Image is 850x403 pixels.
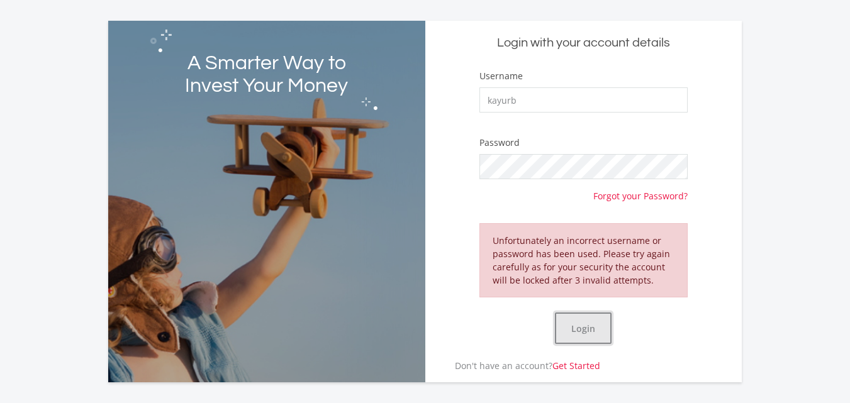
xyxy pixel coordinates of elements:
[552,360,600,372] a: Get Started
[425,359,601,372] p: Don't have an account?
[435,35,733,52] h5: Login with your account details
[479,223,688,297] div: Unfortunately an incorrect username or password has been used. Please try again carefully as for ...
[593,179,688,202] a: Forgot your Password?
[171,52,361,97] h2: A Smarter Way to Invest Your Money
[479,70,523,82] label: Username
[479,136,520,149] label: Password
[555,312,612,344] button: Login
